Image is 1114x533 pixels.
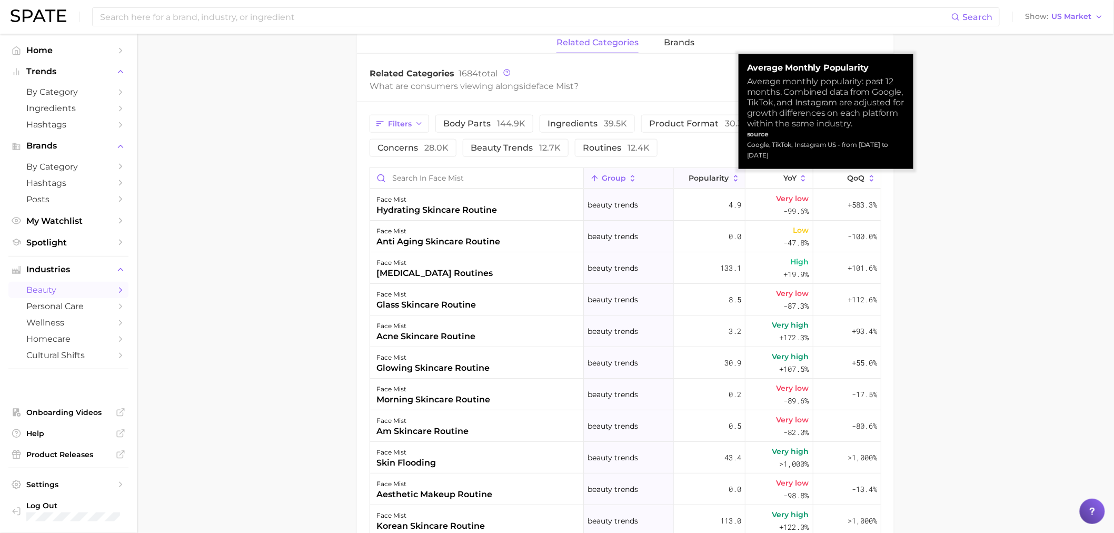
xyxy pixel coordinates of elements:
[963,12,993,22] span: Search
[1026,14,1049,19] span: Show
[26,318,111,328] span: wellness
[848,293,877,306] span: +112.6%
[8,42,128,58] a: Home
[588,357,638,369] span: beauty trends
[8,84,128,100] a: by Category
[376,488,492,501] div: aesthetic makeup routine
[376,320,475,332] div: face mist
[784,268,809,281] span: +19.9%
[376,383,490,396] div: face mist
[8,298,128,314] a: personal care
[729,388,741,401] span: 0.2
[784,300,809,312] span: -87.3%
[556,38,639,47] span: related categories
[471,144,561,152] span: beauty trends
[26,216,111,226] span: My Watchlist
[852,357,877,369] span: +55.0%
[588,230,638,243] span: beauty trends
[8,213,128,229] a: My Watchlist
[376,509,485,522] div: face mist
[8,175,128,191] a: Hashtags
[1052,14,1092,19] span: US Market
[26,450,111,459] span: Product Releases
[376,393,490,406] div: morning skincare routine
[628,143,650,153] span: 12.4k
[588,199,638,211] span: beauty trends
[26,162,111,172] span: by Category
[780,363,809,376] span: +107.5%
[26,265,111,274] span: Industries
[588,262,638,274] span: beauty trends
[376,225,500,238] div: face mist
[852,325,877,338] span: +93.4%
[729,230,741,243] span: 0.0
[26,408,111,417] span: Onboarding Videos
[370,315,881,347] button: face mistacne skincare routinebeauty trends3.2Very high+172.3%+93.4%
[497,119,525,129] span: 144.9k
[588,293,638,306] span: beauty trends
[376,457,436,469] div: skin flooding
[8,116,128,133] a: Hashtags
[8,234,128,251] a: Spotlight
[26,480,111,489] span: Settings
[370,68,454,78] span: Related Categories
[376,478,492,490] div: face mist
[459,68,498,78] span: total
[848,174,865,182] span: QoQ
[99,8,951,26] input: Search here for a brand, industry, or ingredient
[26,67,111,76] span: Trends
[664,38,694,47] span: brands
[376,362,490,374] div: glowing skincare routine
[588,451,638,464] span: beauty trends
[674,168,745,189] button: Popularity
[8,404,128,420] a: Onboarding Videos
[388,120,412,129] span: Filters
[784,426,809,439] span: -82.0%
[376,235,500,248] div: anti aging skincare routine
[772,319,809,331] span: Very high
[424,143,449,153] span: 28.0k
[370,284,881,315] button: face mistglass skincare routinebeauty trends8.5Very low-87.3%+112.6%
[376,256,493,269] div: face mist
[539,143,561,153] span: 12.7k
[376,288,476,301] div: face mist
[370,79,812,93] div: What are consumers viewing alongside ?
[791,255,809,268] span: High
[370,221,881,252] button: face mistanti aging skincare routinebeauty trends0.0Low-47.8%-100.0%
[26,301,111,311] span: personal care
[720,262,741,274] span: 133.1
[604,119,627,129] span: 39.5k
[747,76,905,129] div: Average monthly popularity: past 12 months. Combined data from Google, TikTok, and Instagram are ...
[26,238,111,248] span: Spotlight
[584,168,673,189] button: group
[852,388,877,401] span: -17.5%
[26,141,111,151] span: Brands
[26,194,111,204] span: Posts
[26,429,111,438] span: Help
[725,119,749,129] span: 30.3k
[848,452,877,462] span: >1,000%
[602,174,626,182] span: group
[777,413,809,426] span: Very low
[724,451,741,464] span: 43.4
[376,267,493,280] div: [MEDICAL_DATA] routines
[1023,10,1106,24] button: ShowUS Market
[772,508,809,521] span: Very high
[724,357,741,369] span: 30.9
[747,140,905,161] div: Google, TikTok, Instagram US - from [DATE] to [DATE]
[377,144,449,152] span: concerns
[689,174,729,182] span: Popularity
[777,382,809,394] span: Very low
[583,144,650,152] span: routines
[777,192,809,205] span: Very low
[588,515,638,527] span: beauty trends
[376,330,475,343] div: acne skincare routine
[848,230,877,243] span: -100.0%
[747,63,905,73] strong: Average Monthly Popularity
[443,120,525,128] span: body parts
[848,199,877,211] span: +583.3%
[852,483,877,496] span: -13.4%
[376,299,476,311] div: glass skincare routine
[370,347,881,379] button: face mistglowing skincare routinebeauty trends30.9Very high+107.5%+55.0%
[8,498,128,525] a: Log out. Currently logged in with e-mail ykkim110@cosrx.co.kr.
